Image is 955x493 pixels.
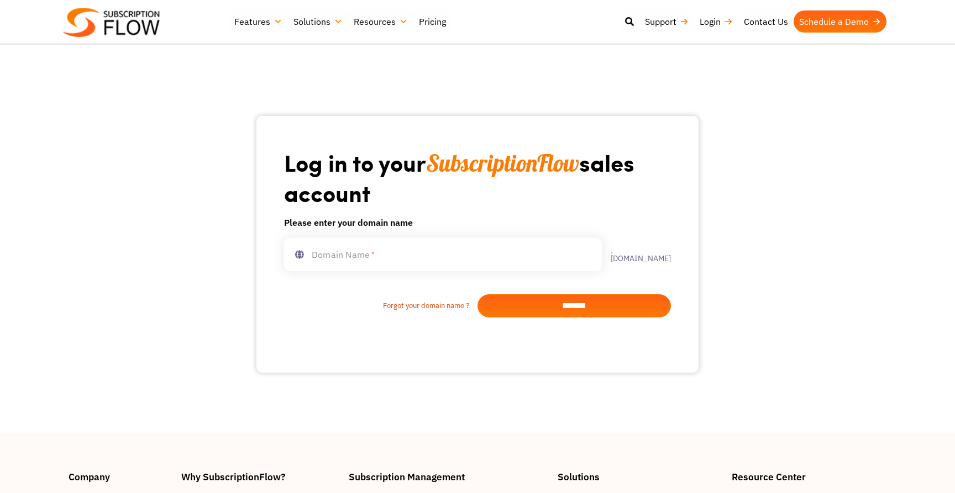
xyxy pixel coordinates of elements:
[284,300,478,311] a: Forgot your domain name ?
[794,10,886,33] a: Schedule a Demo
[639,10,694,33] a: Support
[349,472,547,481] h4: Subscription Management
[229,10,288,33] a: Features
[63,8,160,37] img: Subscriptionflow
[732,472,886,481] h4: Resource Center
[69,472,170,481] h4: Company
[284,148,671,207] h1: Log in to your sales account
[181,472,338,481] h4: Why SubscriptionFlow?
[288,10,348,33] a: Solutions
[348,10,413,33] a: Resources
[558,472,721,481] h4: Solutions
[694,10,738,33] a: Login
[413,10,452,33] a: Pricing
[284,216,671,229] h6: Please enter your domain name
[602,247,671,262] label: .[DOMAIN_NAME]
[426,149,579,178] span: SubscriptionFlow
[738,10,794,33] a: Contact Us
